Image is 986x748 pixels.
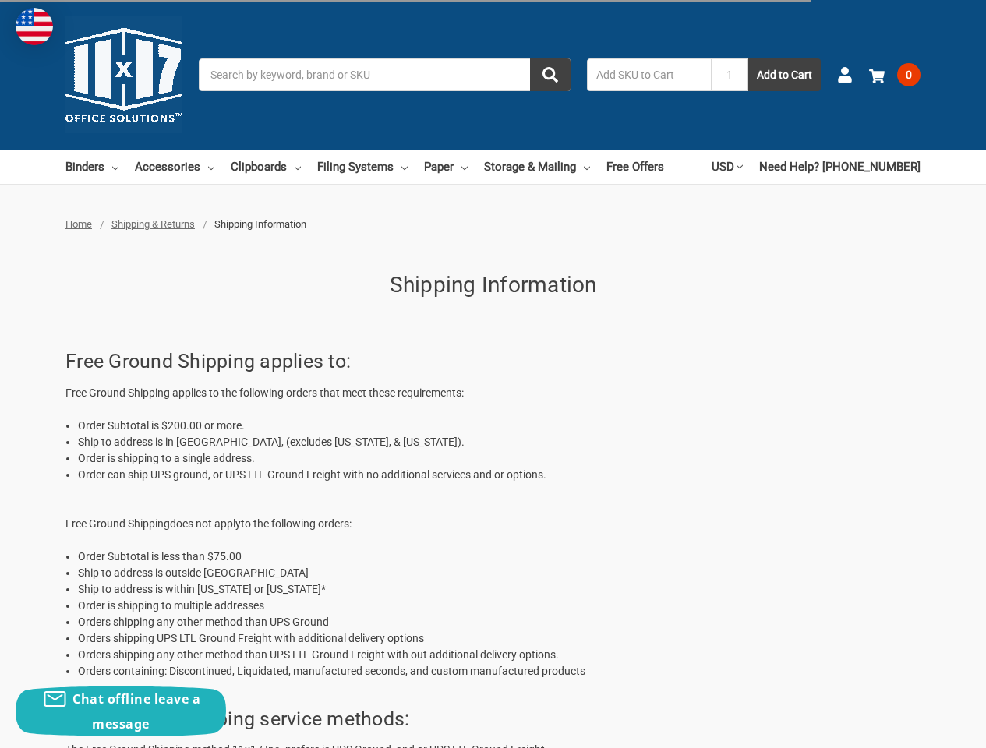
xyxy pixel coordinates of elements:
h1: Shipping Information [65,269,921,302]
a: Clipboards [231,150,301,184]
a: USD [712,150,743,184]
li: Order is shipping to a single address. [78,450,921,467]
span: does not apply [170,517,241,530]
a: Accessories [135,150,214,184]
h2: Free Ground Shipping service methods: [65,704,921,734]
img: 11x17.com [65,16,182,133]
a: Shipping & Returns [111,218,195,230]
li: Orders containing: Discontinued, Liquidated, manufactured seconds, and custom manufactured products [78,663,921,679]
a: Home [65,218,92,230]
button: Add to Cart [748,58,821,91]
span: 0 [897,63,921,86]
li: Ship to address is within [US_STATE] or [US_STATE]* [78,581,921,598]
a: Binders [65,150,118,184]
p: Free Ground Shipping applies to the following orders that meet these requirements: [65,385,921,401]
a: Need Help? [PHONE_NUMBER] [759,150,921,184]
li: Order can ship UPS ground, or UPS LTL Ground Freight with no additional services and or options. [78,467,921,483]
a: Storage & Mailing [484,150,590,184]
li: Ship to address is outside [GEOGRAPHIC_DATA] [78,565,921,581]
li: Orders shipping any other method than UPS LTL Ground Freight with out additional delivery options. [78,647,921,663]
iframe: Google Customer Reviews [857,706,986,748]
h2: Free Ground Shipping applies to: [65,347,921,376]
a: Paper [424,150,468,184]
button: Chat offline leave a message [16,686,226,736]
img: duty and tax information for United States [16,8,53,45]
li: Order is shipping to multiple addresses [78,598,921,614]
a: Free Offers [606,150,664,184]
p: Free Ground Shipping to the following orders: [65,516,921,532]
li: Order Subtotal is less than $75.00 [78,549,921,565]
span: Chat offline leave a message [72,690,200,732]
input: Add SKU to Cart [587,58,711,91]
li: Orders shipping any other method than UPS Ground [78,614,921,630]
a: 0 [869,55,921,95]
li: Order Subtotal is $200.00 or more. [78,418,921,434]
span: Shipping Information [214,218,306,230]
input: Search by keyword, brand or SKU [199,58,571,91]
li: Ship to address is in [GEOGRAPHIC_DATA], (excludes [US_STATE], & [US_STATE]). [78,434,921,450]
a: Filing Systems [317,150,408,184]
li: Orders shipping UPS LTL Ground Freight with additional delivery options [78,630,921,647]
